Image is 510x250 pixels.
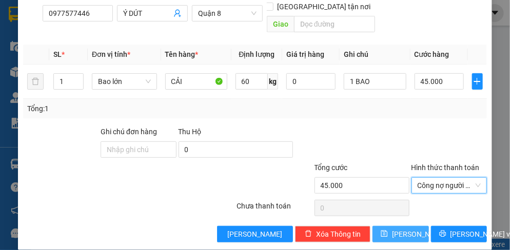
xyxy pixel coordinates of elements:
[5,55,71,67] li: VP Sóc Trăng
[5,69,12,76] span: environment
[98,74,151,89] span: Bao lớn
[198,6,257,21] span: Quận 8
[239,50,274,58] span: Định lượng
[305,230,312,238] span: delete
[53,50,62,58] span: SL
[71,69,78,76] span: environment
[316,228,361,240] span: Xóa Thông tin
[71,55,136,67] li: VP Quận 8
[165,50,199,58] span: Tên hàng
[372,226,429,242] button: save[PERSON_NAME]
[92,50,130,58] span: Đơn vị tính
[392,228,447,240] span: [PERSON_NAME]
[27,103,198,114] div: Tổng: 1
[473,77,483,86] span: plus
[267,16,294,32] span: Giao
[381,230,388,238] span: save
[431,226,487,242] button: printer[PERSON_NAME] và In
[268,73,278,90] span: kg
[344,73,406,90] input: Ghi Chú
[294,16,375,32] input: Dọc đường
[5,5,149,44] li: Vĩnh Thành (Sóc Trăng)
[173,9,182,17] span: user-add
[101,141,176,158] input: Ghi chú đơn hàng
[27,73,44,90] button: delete
[217,226,292,242] button: [PERSON_NAME]
[286,50,324,58] span: Giá trị hàng
[5,5,41,41] img: logo.jpg
[411,163,480,172] label: Hình thức thanh toán
[165,73,227,90] input: VD: Bàn, Ghế
[415,50,449,58] span: Cước hàng
[418,178,481,193] span: Công nợ người gửi
[439,230,446,238] span: printer
[295,226,370,242] button: deleteXóa Thông tin
[315,163,348,172] span: Tổng cước
[101,128,157,136] label: Ghi chú đơn hàng
[273,1,375,12] span: [GEOGRAPHIC_DATA] tận nơi
[472,73,483,90] button: plus
[340,45,410,65] th: Ghi chú
[228,228,283,240] span: [PERSON_NAME]
[286,73,336,90] input: 0
[179,128,202,136] span: Thu Hộ
[236,200,313,218] div: Chưa thanh toán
